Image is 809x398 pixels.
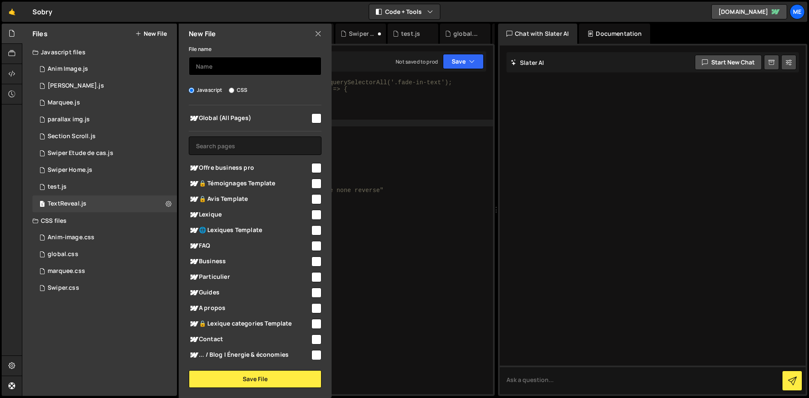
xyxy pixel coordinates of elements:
[32,229,177,246] div: 17376/48482.css
[498,24,577,44] div: Chat with Slater AI
[32,29,48,38] h2: Files
[32,280,177,296] div: 17376/48386.css
[2,2,22,22] a: 🤙
[711,4,787,19] a: [DOMAIN_NAME]
[579,24,650,44] div: Documentation
[189,319,310,329] span: 🔒 Lexique categories Template
[48,133,96,140] div: Section Scroll.js
[189,334,310,345] span: Contact
[790,4,805,19] a: Me
[229,86,247,94] label: CSS
[48,150,113,157] div: Swiper Etude de cas.js
[369,4,440,19] button: Code + Tools
[189,88,194,93] input: Javascript
[32,61,177,77] div: 17376/48481.js
[189,210,310,220] span: Lexique
[189,86,222,94] label: Javascript
[189,303,310,313] span: A propos
[32,145,177,162] div: 17376/48458.js
[48,234,94,241] div: Anim-image.css
[32,128,177,145] div: 17376/48483.js
[48,267,85,275] div: marquee.css
[32,111,177,128] div: 17376/48490.js
[229,88,234,93] input: CSS
[443,54,484,69] button: Save
[135,30,167,37] button: New File
[189,288,310,298] span: Guides
[32,263,177,280] div: 17376/48372.css
[189,241,310,251] span: FAQ
[40,201,45,208] span: 1
[48,116,90,123] div: parallax img.js
[189,163,310,173] span: Offre business pro
[189,179,310,189] span: 🔒 Témoignages Template
[401,29,420,38] div: test.js
[189,29,216,38] h2: New File
[22,44,177,61] div: Javascript files
[453,29,480,38] div: global.css
[32,179,177,195] div: 17376/48496.js
[48,65,88,73] div: Anim Image.js
[48,166,92,174] div: Swiper Home.js
[189,350,310,360] span: ... / Blog | Énergie & économies
[48,99,80,107] div: Marquee.js
[32,162,177,179] div: 17376/48384.js
[396,58,438,65] div: Not saved to prod
[189,225,310,235] span: 🌐 Lexiques Template
[189,45,212,53] label: File name
[189,370,321,388] button: Save File
[189,272,310,282] span: Particulier
[511,59,544,67] h2: Slater AI
[32,246,177,263] div: 17376/48495.css
[189,136,321,155] input: Search pages
[32,77,177,94] div: 17376/48485.js
[32,7,52,17] div: Sobry
[189,256,310,267] span: Business
[48,251,78,258] div: global.css
[48,284,79,292] div: Swiper.css
[32,94,177,111] div: 17376/48371.js
[189,113,310,123] span: Global (All Pages)
[48,183,67,191] div: test.js
[695,55,762,70] button: Start new chat
[22,212,177,229] div: CSS files
[189,194,310,204] span: 🔒 Avis Template
[349,29,376,38] div: Swiper Etude de cas.js
[32,195,177,212] div: 17376/48487.js
[48,200,86,208] div: TextReveal.js
[48,82,104,90] div: [PERSON_NAME].js
[189,57,321,75] input: Name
